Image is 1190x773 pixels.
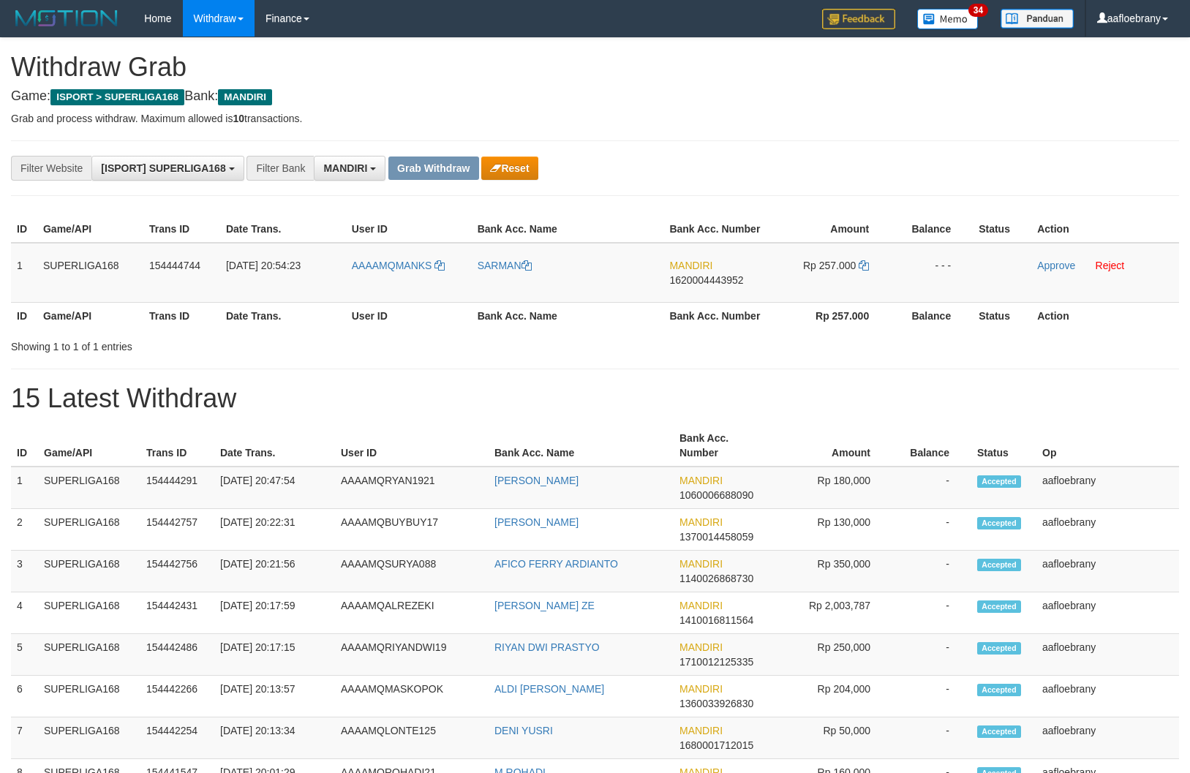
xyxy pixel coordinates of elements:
th: Bank Acc. Name [472,302,664,329]
td: SUPERLIGA168 [38,509,140,551]
th: Action [1031,216,1179,243]
td: 6 [11,676,38,717]
a: DENI YUSRI [494,725,553,736]
span: [DATE] 20:54:23 [226,260,301,271]
td: 154442486 [140,634,214,676]
td: [DATE] 20:47:54 [214,467,335,509]
span: Copy 1620004443952 to clipboard [669,274,743,286]
a: [PERSON_NAME] [494,516,579,528]
th: Trans ID [143,216,220,243]
td: 7 [11,717,38,759]
td: - [892,509,971,551]
td: AAAAMQBUYBUY17 [335,509,489,551]
a: Approve [1037,260,1075,271]
strong: 10 [233,113,244,124]
a: Copy 257000 to clipboard [859,260,869,271]
a: AFICO FERRY ARDIANTO [494,558,618,570]
th: Bank Acc. Number [663,216,768,243]
span: AAAAMQMANKS [352,260,432,271]
td: aafloebrany [1036,592,1179,634]
td: Rp 180,000 [774,467,892,509]
td: aafloebrany [1036,551,1179,592]
img: panduan.png [1001,9,1074,29]
th: Date Trans. [214,425,335,467]
th: Game/API [37,216,143,243]
td: SUPERLIGA168 [37,243,143,303]
img: Feedback.jpg [822,9,895,29]
td: 154442266 [140,676,214,717]
img: MOTION_logo.png [11,7,122,29]
th: Date Trans. [220,216,346,243]
span: MANDIRI [679,725,723,736]
td: [DATE] 20:17:15 [214,634,335,676]
th: Amount [768,216,891,243]
td: SUPERLIGA168 [38,592,140,634]
td: 3 [11,551,38,592]
span: Copy 1370014458059 to clipboard [679,531,753,543]
td: [DATE] 20:13:57 [214,676,335,717]
th: Action [1031,302,1179,329]
td: SUPERLIGA168 [38,634,140,676]
span: MANDIRI [679,641,723,653]
td: aafloebrany [1036,509,1179,551]
img: Button%20Memo.svg [917,9,979,29]
h4: Game: Bank: [11,89,1179,104]
button: MANDIRI [314,156,385,181]
th: ID [11,425,38,467]
td: aafloebrany [1036,467,1179,509]
td: SUPERLIGA168 [38,717,140,759]
td: Rp 50,000 [774,717,892,759]
a: Reject [1096,260,1125,271]
th: Date Trans. [220,302,346,329]
td: 154442431 [140,592,214,634]
span: MANDIRI [218,89,272,105]
span: Rp 257.000 [803,260,856,271]
th: Bank Acc. Name [489,425,674,467]
a: ALDI [PERSON_NAME] [494,683,604,695]
th: Bank Acc. Number [674,425,774,467]
p: Grab and process withdraw. Maximum allowed is transactions. [11,111,1179,126]
span: MANDIRI [323,162,367,174]
td: AAAAMQSURYA088 [335,551,489,592]
span: MANDIRI [669,260,712,271]
th: Trans ID [143,302,220,329]
td: 154442254 [140,717,214,759]
td: 154442757 [140,509,214,551]
td: [DATE] 20:22:31 [214,509,335,551]
button: Reset [481,157,538,180]
a: RIYAN DWI PRASTYO [494,641,600,653]
a: [PERSON_NAME] ZE [494,600,595,611]
td: aafloebrany [1036,676,1179,717]
th: Status [973,302,1031,329]
td: [DATE] 20:13:34 [214,717,335,759]
span: MANDIRI [679,558,723,570]
th: Rp 257.000 [768,302,891,329]
th: Bank Acc. Name [472,216,664,243]
span: Accepted [977,517,1021,529]
button: Grab Withdraw [388,157,478,180]
th: Trans ID [140,425,214,467]
th: Bank Acc. Number [663,302,768,329]
span: Copy 1060006688090 to clipboard [679,489,753,501]
td: AAAAMQLONTE125 [335,717,489,759]
td: aafloebrany [1036,634,1179,676]
td: SUPERLIGA168 [38,676,140,717]
span: Accepted [977,600,1021,613]
td: AAAAMQALREZEKI [335,592,489,634]
td: - - - [891,243,973,303]
th: User ID [346,216,472,243]
td: - [892,592,971,634]
td: [DATE] 20:21:56 [214,551,335,592]
span: Accepted [977,642,1021,655]
div: Filter Bank [246,156,314,181]
span: MANDIRI [679,683,723,695]
th: Balance [892,425,971,467]
span: MANDIRI [679,516,723,528]
td: aafloebrany [1036,717,1179,759]
span: 154444744 [149,260,200,271]
th: Balance [891,216,973,243]
td: 2 [11,509,38,551]
th: ID [11,216,37,243]
div: Filter Website [11,156,91,181]
td: SUPERLIGA168 [38,551,140,592]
